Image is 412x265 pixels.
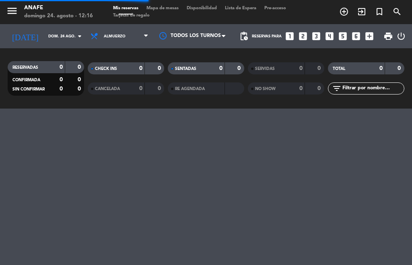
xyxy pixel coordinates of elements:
i: menu [6,5,18,17]
strong: 0 [219,66,222,71]
strong: 0 [158,86,163,91]
span: Mis reservas [109,6,142,10]
strong: 0 [398,66,402,71]
i: add_box [364,31,375,41]
strong: 0 [78,77,82,82]
i: turned_in_not [375,7,384,16]
span: Lista de Espera [221,6,260,10]
i: looks_two [298,31,308,41]
span: Pre-acceso [260,6,290,10]
strong: 0 [317,66,322,71]
strong: 0 [299,86,303,91]
i: search [392,7,402,16]
span: Tarjetas de regalo [109,13,154,18]
i: add_circle_outline [339,7,349,16]
span: SIN CONFIRMAR [12,87,45,91]
span: Mapa de mesas [142,6,183,10]
span: CANCELADA [95,87,120,91]
span: pending_actions [239,31,249,41]
strong: 0 [317,86,322,91]
strong: 0 [158,66,163,71]
strong: 0 [60,77,63,82]
span: Almuerzo [104,34,126,39]
strong: 0 [139,66,142,71]
strong: 0 [60,64,63,70]
i: looks_4 [324,31,335,41]
i: looks_6 [351,31,361,41]
i: looks_5 [338,31,348,41]
span: TOTAL [333,67,345,71]
div: ANAFE [24,4,93,12]
i: arrow_drop_down [75,31,84,41]
button: menu [6,5,18,20]
span: NO SHOW [255,87,276,91]
strong: 0 [78,86,82,92]
span: SENTADAS [175,67,196,71]
span: RE AGENDADA [175,87,205,91]
span: Disponibilidad [183,6,221,10]
input: Filtrar por nombre... [342,84,404,93]
span: SERVIDAS [255,67,275,71]
i: looks_one [284,31,295,41]
strong: 0 [299,66,303,71]
span: RESERVADAS [12,66,38,70]
i: [DATE] [6,28,44,44]
span: CONFIRMADA [12,78,40,82]
strong: 0 [139,86,142,91]
span: CHECK INS [95,67,117,71]
i: filter_list [332,84,342,93]
span: print [383,31,393,41]
strong: 0 [60,86,63,92]
strong: 0 [379,66,383,71]
span: Reservas para [252,34,282,39]
i: exit_to_app [357,7,367,16]
strong: 0 [237,66,242,71]
strong: 0 [78,64,82,70]
i: looks_3 [311,31,321,41]
div: LOG OUT [396,24,406,48]
div: domingo 24. agosto - 12:16 [24,12,93,20]
i: power_settings_new [396,31,406,41]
